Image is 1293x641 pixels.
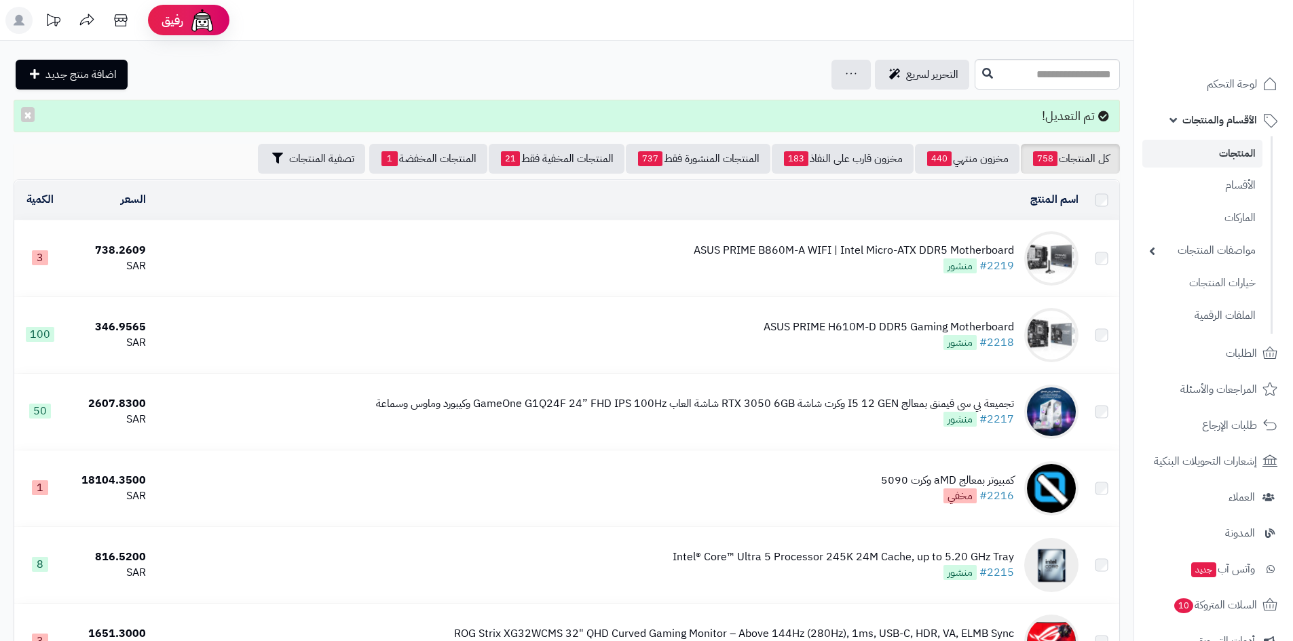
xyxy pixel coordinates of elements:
a: وآتس آبجديد [1142,553,1285,585]
a: #2218 [979,334,1014,351]
div: SAR [72,335,146,351]
a: الملفات الرقمية [1142,301,1262,330]
span: منشور [943,412,977,427]
a: #2215 [979,564,1014,581]
div: 2607.8300 [72,396,146,412]
img: ASUS PRIME B860M-A WIFI | Intel Micro-ATX DDR5 Motherboard [1024,231,1079,286]
a: الطلبات [1142,337,1285,370]
span: 1 [381,151,398,166]
div: Intel® Core™ Ultra 5 Processor 245K 24M Cache, up to 5.20 GHz Tray [673,549,1014,565]
img: logo-2.png [1201,10,1280,39]
span: 100 [26,327,54,342]
span: جديد [1191,562,1216,577]
span: 8 [32,557,48,572]
span: منشور [943,258,977,273]
div: SAR [72,488,146,504]
span: طلبات الإرجاع [1202,416,1257,435]
span: السلات المتروكة [1173,596,1257,615]
div: 816.5200 [72,549,146,565]
a: الكمية [26,191,54,208]
span: 737 [638,151,662,166]
a: المنتجات المخفية فقط21 [489,144,624,174]
div: 18104.3500 [72,473,146,488]
a: السعر [121,191,146,208]
a: المنتجات المنشورة فقط737 [626,144,770,174]
a: كل المنتجات758 [1021,144,1120,174]
span: رفيق [162,12,183,28]
a: اضافة منتج جديد [16,60,128,90]
span: منشور [943,565,977,580]
div: 738.2609 [72,243,146,258]
span: لوحة التحكم [1207,75,1257,94]
img: Intel® Core™ Ultra 5 Processor 245K 24M Cache, up to 5.20 GHz Tray [1024,538,1079,592]
a: السلات المتروكة10 [1142,589,1285,621]
a: الماركات [1142,203,1262,233]
span: 3 [32,250,48,265]
span: اضافة منتج جديد [45,66,117,83]
a: #2217 [979,411,1014,427]
span: وآتس آب [1190,560,1255,579]
a: #2216 [979,488,1014,504]
div: ASUS PRIME H610M-D DDR5 Gaming Motherboard [764,319,1014,335]
div: SAR [72,412,146,427]
span: 440 [927,151,952,166]
a: إشعارات التحويلات البنكية [1142,445,1285,478]
span: 21 [501,151,520,166]
div: ASUS PRIME B860M-A WIFI | Intel Micro-ATX DDR5 Motherboard [694,243,1014,258]
a: مخزون قارب على النفاذ183 [772,144,914,174]
span: الأقسام والمنتجات [1182,111,1257,130]
img: ASUS PRIME H610M-D DDR5 Gaming Motherboard [1024,308,1079,362]
button: × [21,107,35,122]
span: 1 [32,480,48,495]
div: تم التعديل! [14,100,1120,132]
span: المدونة [1225,524,1255,543]
span: مخفي [943,488,977,503]
a: #2219 [979,258,1014,274]
a: المدونة [1142,517,1285,549]
span: العملاء [1229,488,1255,507]
a: خيارات المنتجات [1142,269,1262,298]
a: تحديثات المنصة [36,7,70,37]
span: المراجعات والأسئلة [1180,380,1257,399]
a: التحرير لسريع [875,60,969,90]
span: التحرير لسريع [906,66,958,83]
img: ai-face.png [189,7,216,34]
img: تجميعة بي سي قيمنق بمعالج I5 12 GEN وكرت شاشة RTX 3050 6GB شاشة العاب GameOne G1Q24F 24” FHD IPS ... [1024,385,1079,439]
div: SAR [72,258,146,274]
span: منشور [943,335,977,350]
a: المنتجات [1142,140,1262,168]
a: مواصفات المنتجات [1142,236,1262,265]
span: تصفية المنتجات [289,151,354,167]
span: 50 [29,404,51,419]
button: تصفية المنتجات [258,144,365,174]
div: SAR [72,565,146,581]
a: العملاء [1142,481,1285,513]
a: طلبات الإرجاع [1142,409,1285,442]
span: 758 [1033,151,1057,166]
a: المنتجات المخفضة1 [369,144,487,174]
img: كمبيوتر بمعالج aMD وكرت 5090 [1024,461,1079,516]
span: 10 [1174,598,1194,613]
span: 183 [784,151,808,166]
a: لوحة التحكم [1142,68,1285,100]
a: الأقسام [1142,171,1262,200]
div: كمبيوتر بمعالج aMD وكرت 5090 [881,473,1014,488]
a: المراجعات والأسئلة [1142,373,1285,406]
span: إشعارات التحويلات البنكية [1154,452,1257,471]
div: 346.9565 [72,319,146,335]
a: مخزون منتهي440 [915,144,1019,174]
a: اسم المنتج [1030,191,1079,208]
div: تجميعة بي سي قيمنق بمعالج I5 12 GEN وكرت شاشة RTX 3050 6GB شاشة العاب GameOne G1Q24F 24” FHD IPS ... [376,396,1014,412]
span: الطلبات [1226,344,1257,363]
